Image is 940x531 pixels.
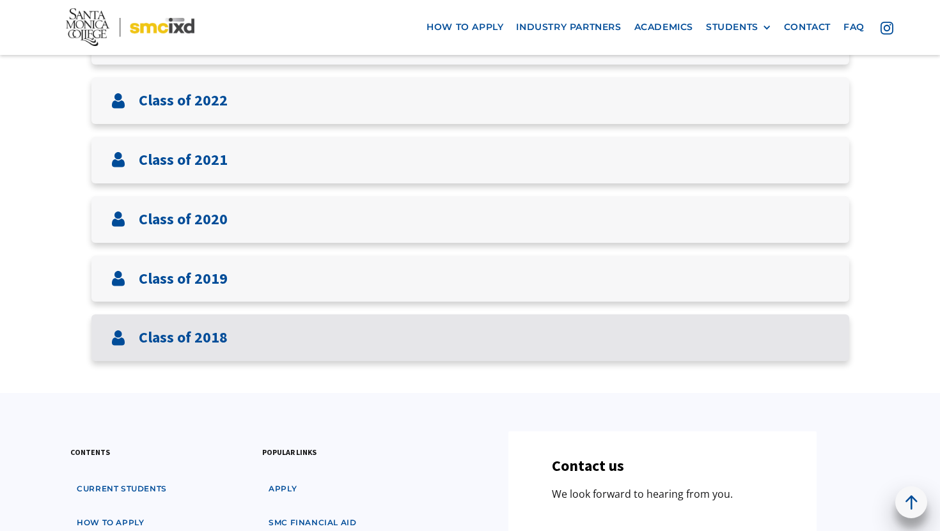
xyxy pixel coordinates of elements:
a: how to apply [420,15,510,39]
a: apply [262,477,303,501]
h3: Class of 2021 [139,151,228,169]
img: Santa Monica College - SMC IxD logo [66,8,194,46]
h3: Class of 2019 [139,270,228,288]
h3: popular links [262,446,317,458]
h3: Class of 2018 [139,328,228,347]
h3: Class of 2022 [139,91,228,110]
p: We look forward to hearing from you. [552,486,733,503]
div: STUDENTS [706,22,758,33]
img: User icon [111,93,126,109]
h3: Contact us [552,457,624,475]
img: User icon [111,271,126,286]
img: User icon [111,330,126,346]
img: User icon [111,152,126,167]
a: industry partners [510,15,627,39]
img: icon - instagram [881,21,893,34]
a: back to top [895,486,927,518]
img: User icon [111,212,126,227]
div: STUDENTS [706,22,771,33]
h3: contents [70,446,110,458]
h3: Class of 2020 [139,210,228,229]
a: contact [778,15,837,39]
a: Current students [70,477,173,501]
a: Academics [628,15,700,39]
a: faq [837,15,871,39]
